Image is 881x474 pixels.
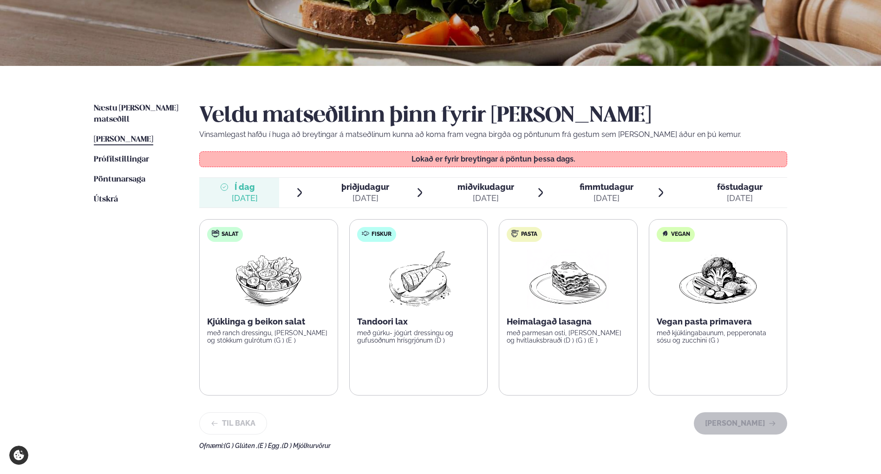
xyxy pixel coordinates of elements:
[94,104,178,123] span: Næstu [PERSON_NAME] matseðill
[282,442,331,449] span: (D ) Mjólkurvörur
[212,230,219,237] img: salad.svg
[207,329,330,344] p: með ranch dressingu, [PERSON_NAME] og stökkum gulrótum (G ) (E )
[209,156,778,163] p: Lokað er fyrir breytingar á pöntun þessa dags.
[94,154,149,165] a: Prófílstillingar
[199,412,267,435] button: Til baka
[341,182,389,192] span: þriðjudagur
[372,231,392,238] span: Fiskur
[661,230,669,237] img: Vegan.svg
[527,249,609,309] img: Lasagna.png
[94,103,181,125] a: Næstu [PERSON_NAME] matseðill
[232,182,258,193] span: Í dag
[717,193,763,204] div: [DATE]
[521,231,537,238] span: Pasta
[258,442,282,449] span: (E ) Egg ,
[228,249,310,309] img: Salad.png
[580,193,633,204] div: [DATE]
[671,231,690,238] span: Vegan
[341,193,389,204] div: [DATE]
[199,442,787,449] div: Ofnæmi:
[511,230,519,237] img: pasta.svg
[199,103,787,129] h2: Veldu matseðilinn þinn fyrir [PERSON_NAME]
[94,174,145,185] a: Pöntunarsaga
[232,193,258,204] div: [DATE]
[207,316,330,327] p: Kjúklinga g beikon salat
[507,329,630,344] p: með parmesan osti, [PERSON_NAME] og hvítlauksbrauði (D ) (G ) (E )
[717,182,763,192] span: föstudagur
[507,316,630,327] p: Heimalagað lasagna
[357,329,480,344] p: með gúrku- jógúrt dressingu og gufusoðnum hrísgrjónum (D )
[457,193,514,204] div: [DATE]
[580,182,633,192] span: fimmtudagur
[94,136,153,143] span: [PERSON_NAME]
[224,442,258,449] span: (G ) Glúten ,
[357,316,480,327] p: Tandoori lax
[199,129,787,140] p: Vinsamlegast hafðu í huga að breytingar á matseðlinum kunna að koma fram vegna birgða og pöntunum...
[94,156,149,163] span: Prófílstillingar
[94,194,118,205] a: Útskrá
[9,446,28,465] a: Cookie settings
[94,195,118,203] span: Útskrá
[694,412,787,435] button: [PERSON_NAME]
[94,134,153,145] a: [PERSON_NAME]
[362,230,369,237] img: fish.svg
[657,316,780,327] p: Vegan pasta primavera
[677,249,759,309] img: Vegan.png
[377,249,459,309] img: Fish.png
[222,231,238,238] span: Salat
[457,182,514,192] span: miðvikudagur
[94,175,145,183] span: Pöntunarsaga
[657,329,780,344] p: með kjúklingabaunum, pepperonata sósu og zucchini (G )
